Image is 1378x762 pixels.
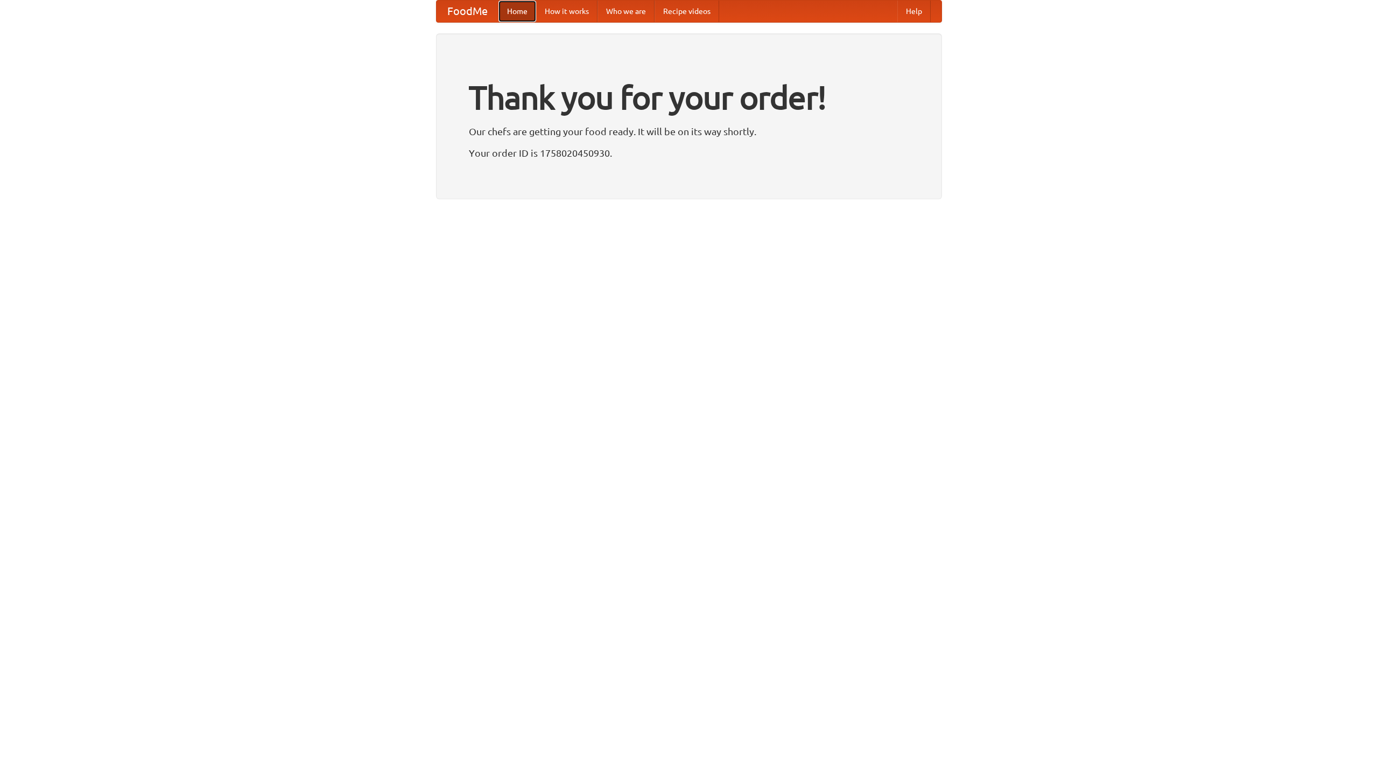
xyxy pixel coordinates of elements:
[597,1,655,22] a: Who we are
[437,1,498,22] a: FoodMe
[655,1,719,22] a: Recipe videos
[536,1,597,22] a: How it works
[469,145,909,161] p: Your order ID is 1758020450930.
[469,72,909,123] h1: Thank you for your order!
[498,1,536,22] a: Home
[897,1,931,22] a: Help
[469,123,909,139] p: Our chefs are getting your food ready. It will be on its way shortly.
